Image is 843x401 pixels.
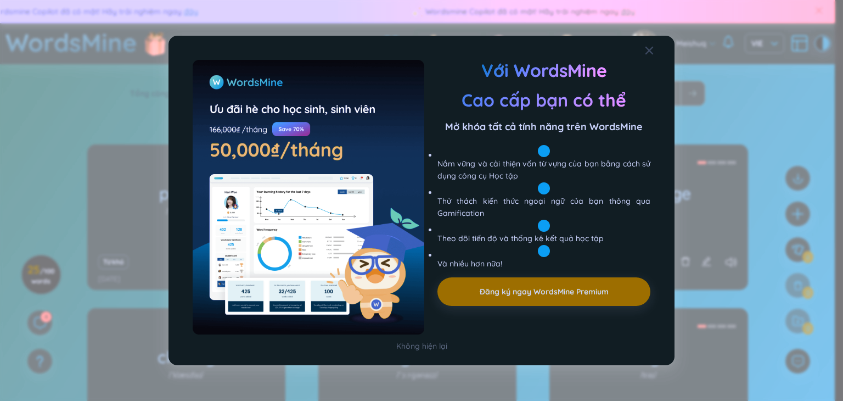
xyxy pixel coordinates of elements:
button: Close [645,36,675,65]
span: Thử thách kiến ​​thức ngoại ngữ của bạn thông qua Gamification [437,196,650,218]
div: Không hiện lại [396,340,447,352]
span: Với WordsMine [481,60,607,81]
span: Và nhiều hơn nữa! [437,259,502,269]
span: Nắm vững và cải thiện vốn từ vựng của bạn bằng cách sử dụng công cụ Học tập [437,159,650,181]
span: Theo dõi tiến độ và thống kê kết quả học tập [437,233,604,243]
a: Đăng ký ngay WordsMine Premium [480,286,609,298]
button: Đăng ký ngay WordsMine Premium [437,277,650,306]
span: Mở khóa tất cả tính năng trên WordsMine [437,119,650,135]
span: Cao cấp bạn có thể [462,90,626,110]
